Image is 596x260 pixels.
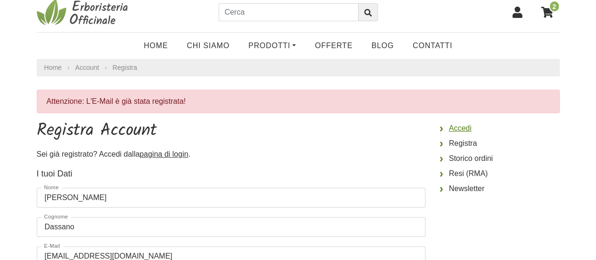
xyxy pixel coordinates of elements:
[440,181,560,196] a: Newsletter
[37,59,560,76] nav: breadcrumb
[75,63,99,73] a: Account
[41,214,71,219] label: Cognome
[41,243,63,249] label: E-Mail
[440,121,560,136] a: Accedi
[134,36,177,55] a: Home
[362,36,403,55] a: Blog
[37,168,425,180] legend: I tuoi Dati
[440,136,560,151] a: Registra
[440,166,560,181] a: Resi (RMA)
[37,121,425,141] h1: Registra Account
[37,90,560,113] div: Attenzione: L'E-Mail è già stata registrata!
[113,64,137,71] a: Registra
[37,217,425,237] input: Cognome
[549,0,560,12] span: 2
[440,151,560,166] a: Storico ordini
[177,36,239,55] a: Chi Siamo
[44,63,62,73] a: Home
[536,0,560,24] a: 2
[305,36,362,55] a: OFFERTE
[139,150,188,158] a: pagina di login
[37,188,425,208] input: Nome
[37,149,425,160] p: Sei già registrato? Accedi dalla .
[403,36,462,55] a: Contatti
[41,185,62,190] label: Nome
[239,36,305,55] a: Prodotti
[219,3,359,21] input: Cerca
